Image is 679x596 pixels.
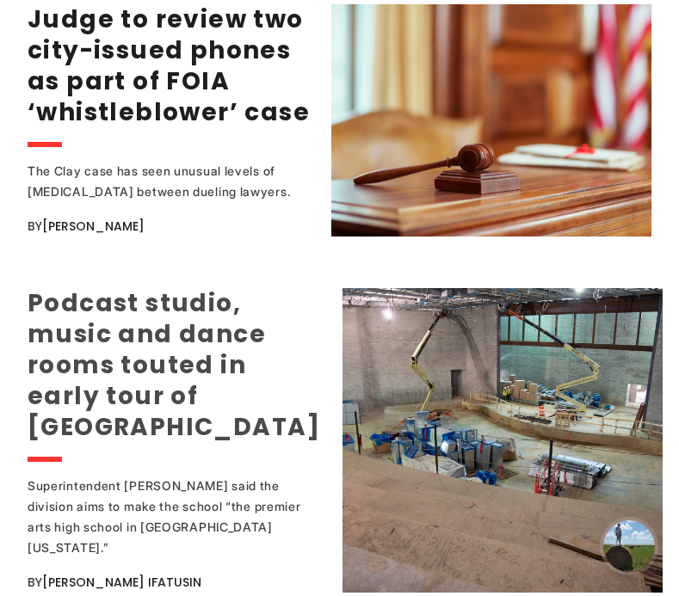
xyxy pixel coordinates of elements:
a: [PERSON_NAME] [42,218,145,235]
div: Superintendent [PERSON_NAME] said the division aims to make the school “the premier arts high sch... [28,476,321,558]
a: [PERSON_NAME] Ifatusin [42,574,201,591]
a: Podcast studio, music and dance rooms touted in early tour of [GEOGRAPHIC_DATA] [28,286,321,444]
div: The Clay case has seen unusual levels of [MEDICAL_DATA] between dueling lawyers. [28,161,310,202]
div: By [28,216,310,237]
a: Judge to review two city-issued phones as part of FOIA ‘whistleblower’ case [28,3,310,129]
iframe: portal-trigger [589,512,679,596]
img: Judge to review two city-issued phones as part of FOIA ‘whistleblower’ case [331,4,651,237]
img: Podcast studio, music and dance rooms touted in early tour of new Richmond high school [343,288,663,593]
div: By [28,572,321,593]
